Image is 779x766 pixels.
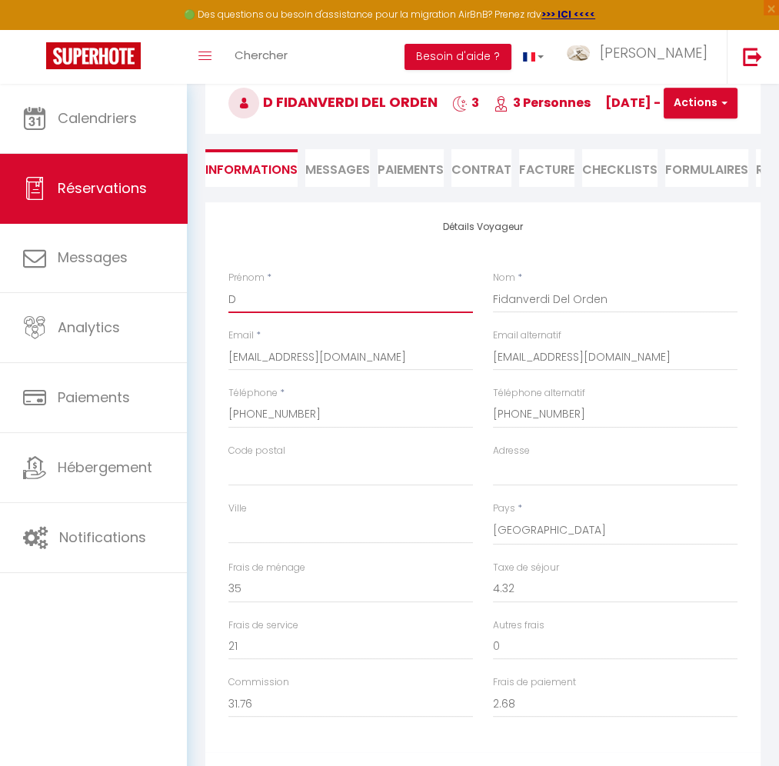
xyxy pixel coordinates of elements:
span: Messages [58,248,128,267]
span: Notifications [59,528,146,547]
span: D Fidanverdi Del Orden [228,92,438,112]
label: Commission [228,675,289,690]
span: Messages [305,161,370,178]
li: Contrat [451,149,511,187]
label: Code postal [228,444,285,458]
label: Ville [228,501,247,516]
label: Autres frais [493,618,544,633]
label: Email [228,328,254,343]
li: CHECKLISTS [582,149,657,187]
span: 3 Personnes [494,94,591,112]
img: ... [567,45,590,61]
label: Frais de paiement [493,675,576,690]
span: [DATE] - [DATE] [605,94,709,112]
label: Prénom [228,271,265,285]
span: Analytics [58,318,120,337]
label: Adresse [493,444,530,458]
a: >>> ICI <<<< [541,8,595,21]
button: Besoin d'aide ? [404,44,511,70]
label: Frais de ménage [228,561,305,575]
span: Chercher [235,47,288,63]
label: Pays [493,501,515,516]
li: Paiements [378,149,444,187]
label: Téléphone alternatif [493,386,585,401]
a: ... [PERSON_NAME] [555,30,727,84]
li: Informations [205,149,298,187]
span: [PERSON_NAME] [600,43,707,62]
label: Téléphone [228,386,278,401]
span: Réservations [58,178,147,198]
button: Actions [664,88,737,118]
span: 3 [452,94,479,112]
label: Taxe de séjour [493,561,559,575]
li: Facture [519,149,574,187]
label: Email alternatif [493,328,561,343]
span: Paiements [58,388,130,407]
span: Hébergement [58,458,152,477]
span: Calendriers [58,108,137,128]
img: Super Booking [46,42,141,69]
img: logout [743,47,762,66]
label: Nom [493,271,515,285]
label: Frais de service [228,618,298,633]
li: FORMULAIRES [665,149,748,187]
a: Chercher [223,30,299,84]
h4: Détails Voyageur [228,221,737,232]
